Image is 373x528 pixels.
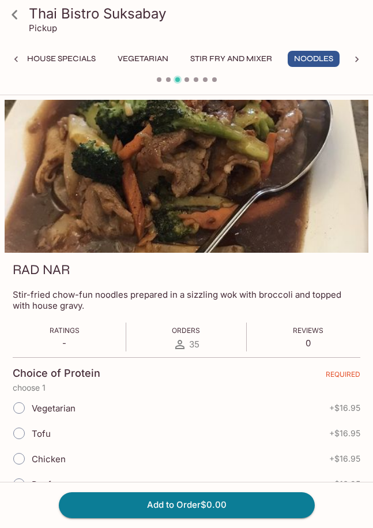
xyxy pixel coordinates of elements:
[293,338,323,349] p: 0
[32,428,51,439] span: Tofu
[329,480,360,489] span: + $16.95
[288,51,340,67] button: Noodles
[5,100,368,253] div: RAD NAR
[293,326,323,335] span: Reviews
[50,338,80,349] p: -
[50,326,80,335] span: Ratings
[29,5,364,23] h3: Thai Bistro Suksabay
[329,403,360,413] span: + $16.95
[13,367,100,380] h4: Choice of Protein
[189,339,199,350] span: 35
[13,289,360,311] p: Stir-fried chow-fun noodles prepared in a sizzling wok with broccoli and topped with house gravy.
[13,261,70,279] h3: RAD NAR
[29,23,57,33] p: Pickup
[329,429,360,438] span: + $16.95
[59,492,315,518] button: Add to Order$0.00
[32,479,51,490] span: Beef
[111,51,175,67] button: Vegetarian
[326,370,360,383] span: REQUIRED
[32,403,76,414] span: Vegetarian
[32,454,66,465] span: Chicken
[329,454,360,463] span: + $16.95
[184,51,278,67] button: Stir Fry and Mixer
[172,326,200,335] span: Orders
[13,383,360,392] p: choose 1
